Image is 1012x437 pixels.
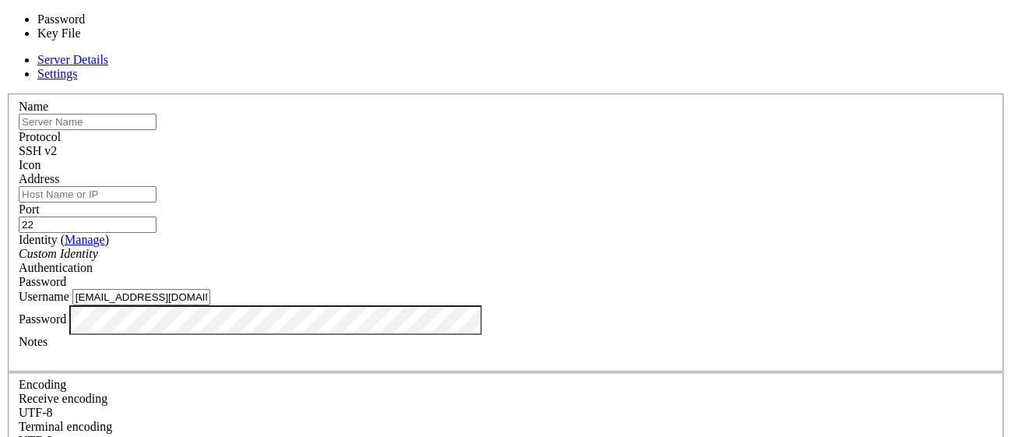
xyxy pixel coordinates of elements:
input: Port Number [19,217,156,233]
label: Username [19,290,69,303]
span: UTF-8 [19,406,53,419]
label: Name [19,100,48,113]
input: Host Name or IP [19,186,156,203]
input: Server Name [19,114,156,130]
label: Authentication [19,261,93,274]
a: Manage [65,233,105,246]
label: Icon [19,158,40,171]
li: Key File [37,26,167,41]
div: Password [19,275,993,289]
li: Password [37,12,167,26]
span: Password [19,275,66,288]
span: SSH v2 [19,144,57,157]
div: SSH v2 [19,144,993,158]
label: Password [19,312,66,326]
div: UTF-8 [19,406,993,420]
label: The default terminal encoding. ISO-2022 enables character map translations (like graphics maps). ... [19,420,112,433]
label: Protocol [19,130,61,143]
a: Server Details [37,53,108,66]
label: Identity [19,233,109,246]
i: Custom Identity [19,247,98,260]
label: Port [19,203,40,216]
span: ( ) [61,233,109,246]
a: Settings [37,67,78,80]
label: Address [19,172,59,185]
label: Encoding [19,378,66,391]
label: Notes [19,335,47,348]
label: Set the expected encoding for data received from the host. If the encodings do not match, visual ... [19,392,107,405]
div: Custom Identity [19,247,993,261]
input: Login Username [72,289,210,305]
